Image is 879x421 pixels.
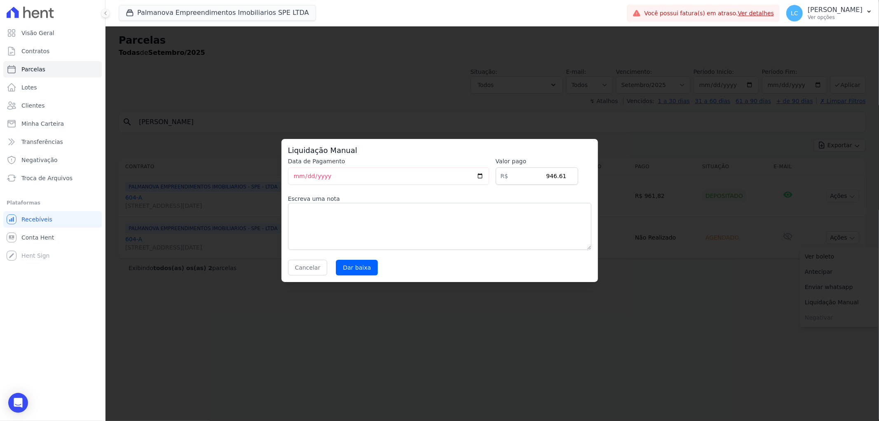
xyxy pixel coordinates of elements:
[3,152,102,168] a: Negativação
[496,157,578,166] label: Valor pago
[288,195,591,203] label: Escreva uma nota
[808,14,863,21] p: Ver opções
[3,79,102,96] a: Lotes
[738,10,774,16] a: Ver detalhes
[21,233,54,242] span: Conta Hent
[21,83,37,92] span: Lotes
[21,174,73,182] span: Troca de Arquivos
[21,215,52,223] span: Recebíveis
[119,5,316,21] button: Palmanova Empreendimentos Imobiliarios SPE LTDA
[21,101,45,110] span: Clientes
[3,134,102,150] a: Transferências
[8,393,28,413] div: Open Intercom Messenger
[21,65,45,73] span: Parcelas
[21,138,63,146] span: Transferências
[21,47,49,55] span: Contratos
[21,29,54,37] span: Visão Geral
[7,198,98,208] div: Plataformas
[780,2,879,25] button: LC [PERSON_NAME] Ver opções
[791,10,798,16] span: LC
[3,97,102,114] a: Clientes
[3,115,102,132] a: Minha Carteira
[3,211,102,228] a: Recebíveis
[808,6,863,14] p: [PERSON_NAME]
[644,9,774,18] span: Você possui fatura(s) em atraso.
[3,25,102,41] a: Visão Geral
[21,120,64,128] span: Minha Carteira
[3,61,102,78] a: Parcelas
[21,156,58,164] span: Negativação
[3,170,102,186] a: Troca de Arquivos
[288,157,489,166] label: Data de Pagamento
[3,229,102,246] a: Conta Hent
[3,43,102,59] a: Contratos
